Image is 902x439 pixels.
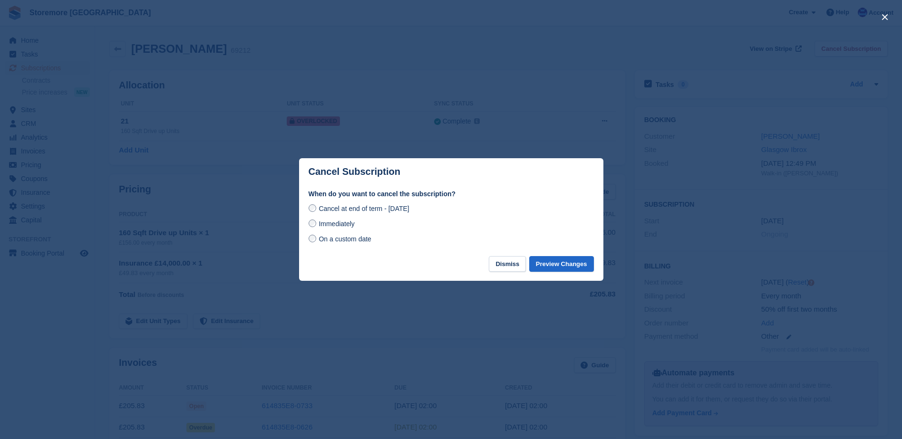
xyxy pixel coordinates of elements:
p: Cancel Subscription [309,166,400,177]
span: Cancel at end of term - [DATE] [319,205,409,212]
button: close [877,10,892,25]
input: On a custom date [309,235,316,242]
input: Immediately [309,219,316,227]
button: Preview Changes [529,256,594,272]
span: On a custom date [319,235,371,243]
label: When do you want to cancel the subscription? [309,189,594,199]
span: Immediately [319,220,354,228]
input: Cancel at end of term - [DATE] [309,204,316,212]
button: Dismiss [489,256,526,272]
